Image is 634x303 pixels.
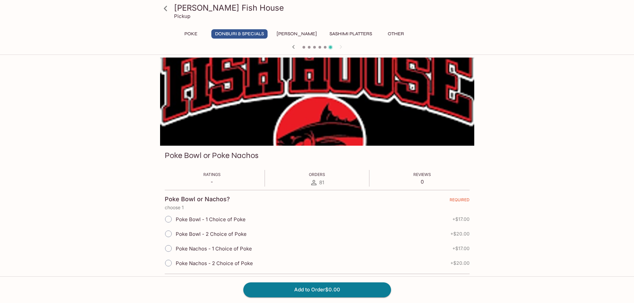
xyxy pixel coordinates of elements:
h3: Poke Bowl or Poke Nachos [165,150,259,161]
span: Poke Bowl - 2 Choice of Poke [176,231,247,237]
span: Ratings [203,172,221,177]
p: - [203,179,221,185]
span: + $20.00 [450,260,470,266]
button: Sashimi Platters [326,29,376,39]
p: Pickup [174,13,190,19]
span: Orders [309,172,325,177]
p: 0 [413,179,431,185]
h3: [PERSON_NAME] Fish House [174,3,472,13]
span: Reviews [413,172,431,177]
span: REQUIRED [450,197,470,205]
span: Poke Nachos - 1 Choice of Poke [176,245,252,252]
h4: Poke Bowl or Nachos? [165,196,230,203]
span: Poke Nachos - 2 Choice of Poke [176,260,253,266]
button: Other [381,29,411,39]
p: choose 1 [165,205,470,210]
button: [PERSON_NAME] [273,29,320,39]
div: Poke Bowl or Poke Nachos [160,58,474,146]
button: Add to Order$0.00 [243,282,391,297]
span: + $20.00 [450,231,470,236]
button: Poke [176,29,206,39]
span: Poke Bowl - 1 Choice of Poke [176,216,246,223]
span: + $17.00 [452,246,470,251]
button: Donburi & Specials [211,29,268,39]
span: + $17.00 [452,217,470,222]
span: 81 [319,179,324,186]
